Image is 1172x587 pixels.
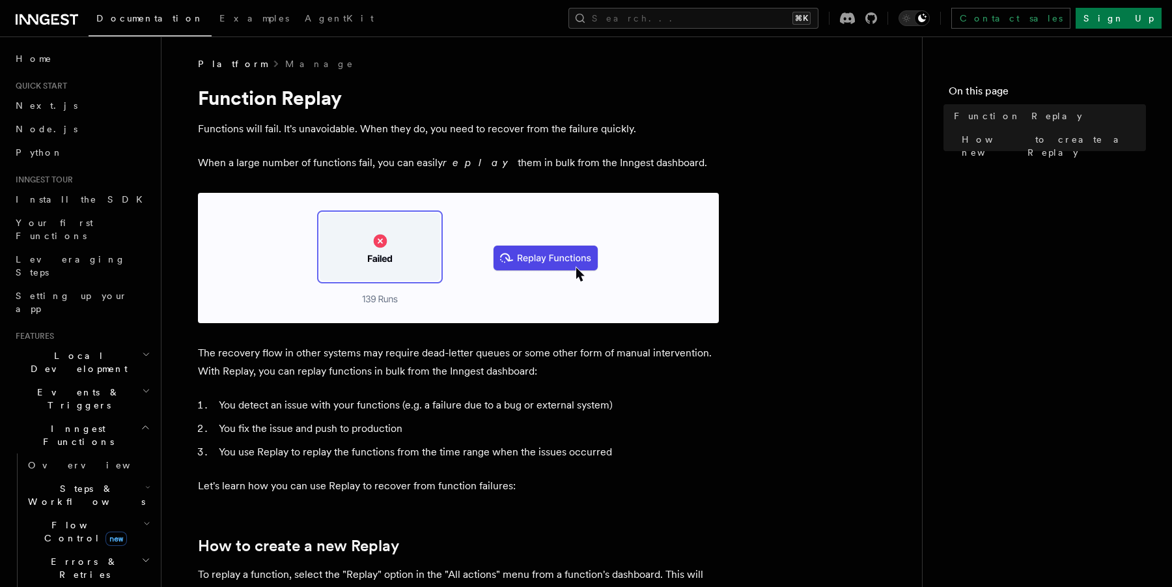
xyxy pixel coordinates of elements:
img: Relay graphic [198,193,719,323]
span: Events & Triggers [10,386,142,412]
li: You detect an issue with your functions (e.g. a failure due to a bug or external system) [215,396,719,414]
p: The recovery flow in other systems may require dead-letter queues or some other form of manual in... [198,344,719,380]
a: How to create a new Replay [956,128,1146,164]
button: Flow Controlnew [23,513,153,550]
button: Toggle dark mode [899,10,930,26]
p: Functions will fail. It's unavoidable. When they do, you need to recover from the failure quickly. [198,120,719,138]
span: Steps & Workflows [23,482,145,508]
span: How to create a new Replay [962,133,1146,159]
p: Let's learn how you can use Replay to recover from function failures: [198,477,719,495]
span: Next.js [16,100,77,111]
a: Your first Functions [10,211,153,248]
a: Node.js [10,117,153,141]
a: Setting up your app [10,284,153,321]
a: Contact sales [951,8,1070,29]
a: Examples [212,4,297,35]
span: Leveraging Steps [16,254,126,278]
a: Documentation [89,4,212,36]
span: Inngest tour [10,175,73,185]
span: Overview [28,460,162,470]
span: Install the SDK [16,194,150,205]
span: Node.js [16,124,77,134]
span: Local Development [10,349,142,375]
button: Events & Triggers [10,380,153,417]
p: When a large number of functions fail, you can easily them in bulk from the Inngest dashboard. [198,154,719,172]
a: Install the SDK [10,188,153,211]
h1: Function Replay [198,86,719,109]
span: Errors & Retries [23,555,141,581]
em: replay [443,156,518,169]
span: Platform [198,57,267,70]
button: Steps & Workflows [23,477,153,513]
a: Sign Up [1076,8,1162,29]
span: Home [16,52,52,65]
a: Leveraging Steps [10,248,153,284]
span: Flow Control [23,519,143,545]
li: You use Replay to replay the functions from the time range when the issues occurred [215,443,719,461]
span: Features [10,331,54,341]
a: Home [10,47,153,70]
span: new [105,532,127,546]
button: Local Development [10,344,153,380]
a: Python [10,141,153,164]
button: Inngest Functions [10,417,153,453]
a: Next.js [10,94,153,117]
a: How to create a new Replay [198,537,399,555]
span: Your first Functions [16,218,93,241]
a: AgentKit [297,4,382,35]
a: Manage [285,57,354,70]
li: You fix the issue and push to production [215,420,719,438]
span: Python [16,147,63,158]
button: Errors & Retries [23,550,153,586]
a: Function Replay [949,104,1146,128]
span: Setting up your app [16,291,128,314]
span: Function Replay [954,109,1082,122]
a: Overview [23,453,153,477]
span: Inngest Functions [10,422,141,448]
span: Examples [219,13,289,23]
span: Documentation [96,13,204,23]
kbd: ⌘K [792,12,811,25]
h4: On this page [949,83,1146,104]
span: AgentKit [305,13,374,23]
span: Quick start [10,81,67,91]
button: Search...⌘K [568,8,818,29]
